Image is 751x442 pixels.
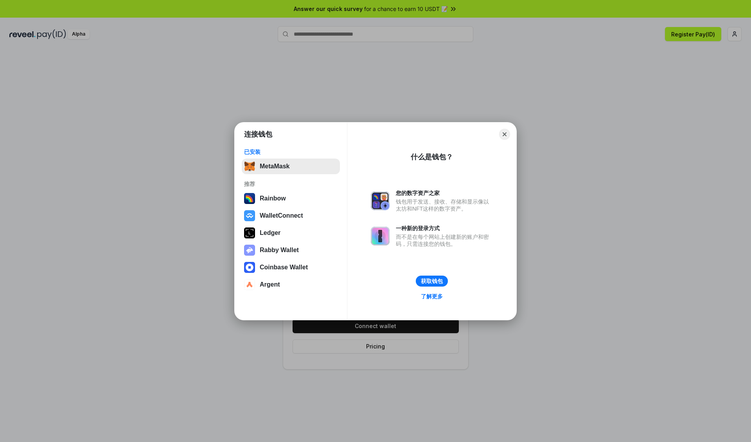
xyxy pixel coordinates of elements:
[244,148,338,155] div: 已安装
[242,225,340,241] button: Ledger
[421,293,443,300] div: 了解更多
[244,130,272,139] h1: 连接钱包
[371,227,390,245] img: svg+xml,%3Csvg%20xmlns%3D%22http%3A%2F%2Fwww.w3.org%2F2000%2Fsvg%22%20fill%3D%22none%22%20viewBox...
[260,247,299,254] div: Rabby Wallet
[411,152,453,162] div: 什么是钱包？
[421,278,443,285] div: 获取钱包
[499,129,510,140] button: Close
[242,242,340,258] button: Rabby Wallet
[260,281,280,288] div: Argent
[244,161,255,172] img: svg+xml,%3Csvg%20fill%3D%22none%22%20height%3D%2233%22%20viewBox%3D%220%200%2035%2033%22%20width%...
[260,229,280,236] div: Ledger
[244,262,255,273] img: svg+xml,%3Csvg%20width%3D%2228%22%20height%3D%2228%22%20viewBox%3D%220%200%2028%2028%22%20fill%3D...
[260,163,289,170] div: MetaMask
[244,210,255,221] img: svg+xml,%3Csvg%20width%3D%2228%22%20height%3D%2228%22%20viewBox%3D%220%200%2028%2028%22%20fill%3D...
[396,233,493,247] div: 而不是在每个网站上创建新的账户和密码，只需连接您的钱包。
[244,180,338,188] div: 推荐
[260,212,303,219] div: WalletConnect
[244,227,255,238] img: svg+xml,%3Csvg%20xmlns%3D%22http%3A%2F%2Fwww.w3.org%2F2000%2Fsvg%22%20width%3D%2228%22%20height%3...
[244,279,255,290] img: svg+xml,%3Csvg%20width%3D%2228%22%20height%3D%2228%22%20viewBox%3D%220%200%2028%2028%22%20fill%3D...
[371,191,390,210] img: svg+xml,%3Csvg%20xmlns%3D%22http%3A%2F%2Fwww.w3.org%2F2000%2Fsvg%22%20fill%3D%22none%22%20viewBox...
[396,225,493,232] div: 一种新的登录方式
[396,198,493,212] div: 钱包用于发送、接收、存储和显示像以太坊和NFT这样的数字资产。
[242,208,340,224] button: WalletConnect
[242,260,340,275] button: Coinbase Wallet
[260,264,308,271] div: Coinbase Wallet
[416,291,447,301] a: 了解更多
[260,195,286,202] div: Rainbow
[396,189,493,197] div: 您的数字资产之家
[244,245,255,256] img: svg+xml,%3Csvg%20xmlns%3D%22http%3A%2F%2Fwww.w3.org%2F2000%2Fsvg%22%20fill%3D%22none%22%20viewBox...
[242,159,340,174] button: MetaMask
[416,276,448,287] button: 获取钱包
[242,277,340,292] button: Argent
[244,193,255,204] img: svg+xml,%3Csvg%20width%3D%22120%22%20height%3D%22120%22%20viewBox%3D%220%200%20120%20120%22%20fil...
[242,191,340,206] button: Rainbow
